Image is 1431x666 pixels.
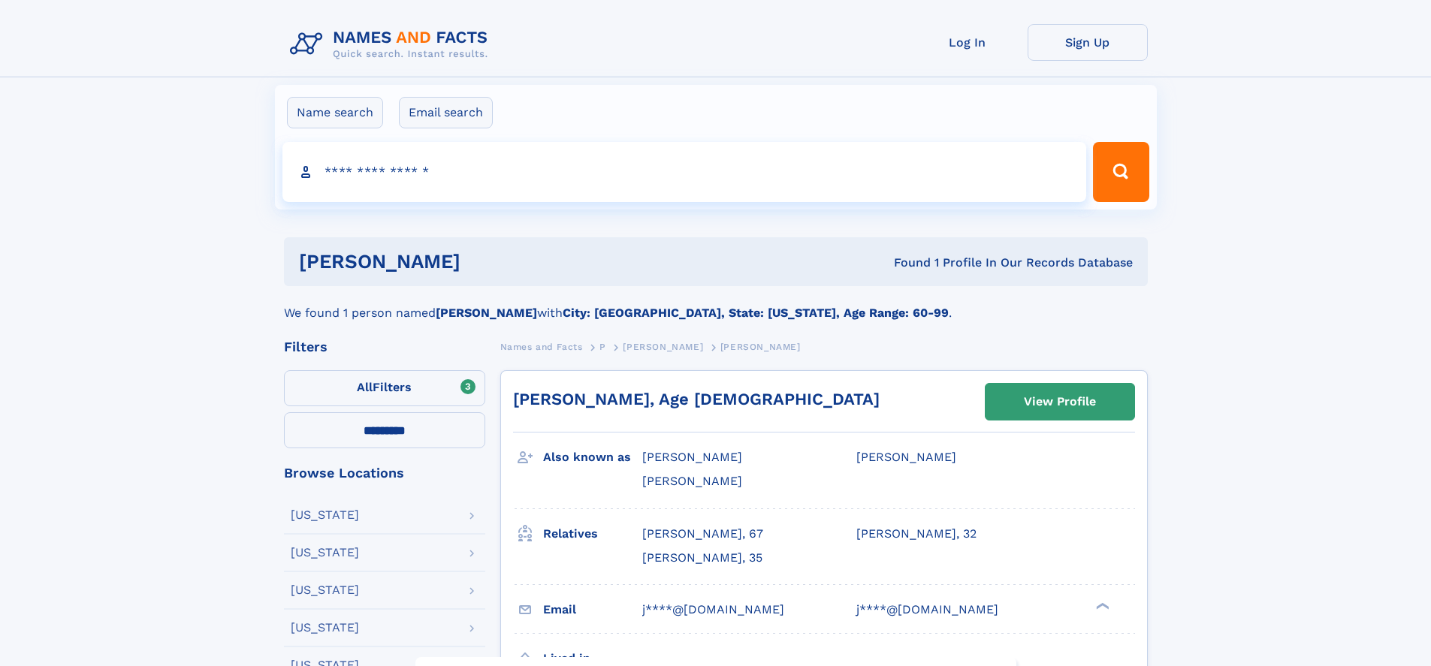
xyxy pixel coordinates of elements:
span: [PERSON_NAME] [642,450,742,464]
button: Search Button [1093,142,1149,202]
div: ❯ [1092,601,1110,610]
span: [PERSON_NAME] [642,474,742,488]
span: All [357,380,373,394]
div: [US_STATE] [291,584,359,596]
a: [PERSON_NAME], 67 [642,526,763,542]
span: [PERSON_NAME] [856,450,956,464]
a: P [599,337,606,356]
h3: Relatives [543,521,642,547]
h1: [PERSON_NAME] [299,252,678,271]
img: Logo Names and Facts [284,24,500,65]
label: Name search [287,97,383,128]
span: [PERSON_NAME] [720,342,801,352]
div: [US_STATE] [291,509,359,521]
a: View Profile [986,384,1134,420]
b: City: [GEOGRAPHIC_DATA], State: [US_STATE], Age Range: 60-99 [563,306,949,320]
div: Found 1 Profile In Our Records Database [677,255,1133,271]
span: [PERSON_NAME] [623,342,703,352]
div: We found 1 person named with . [284,286,1148,322]
div: [US_STATE] [291,547,359,559]
a: Sign Up [1028,24,1148,61]
a: Log In [907,24,1028,61]
a: [PERSON_NAME] [623,337,703,356]
h3: Email [543,597,642,622]
div: View Profile [1024,384,1096,419]
h3: Also known as [543,445,642,470]
div: [US_STATE] [291,622,359,634]
b: [PERSON_NAME] [436,306,537,320]
span: P [599,342,606,352]
input: search input [282,142,1087,202]
a: Names and Facts [500,337,583,356]
label: Email search [399,97,493,128]
label: Filters [284,370,485,406]
div: Browse Locations [284,466,485,480]
a: [PERSON_NAME], 32 [856,526,977,542]
div: Filters [284,340,485,354]
a: [PERSON_NAME], 35 [642,550,762,566]
a: [PERSON_NAME], Age [DEMOGRAPHIC_DATA] [513,390,880,408]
